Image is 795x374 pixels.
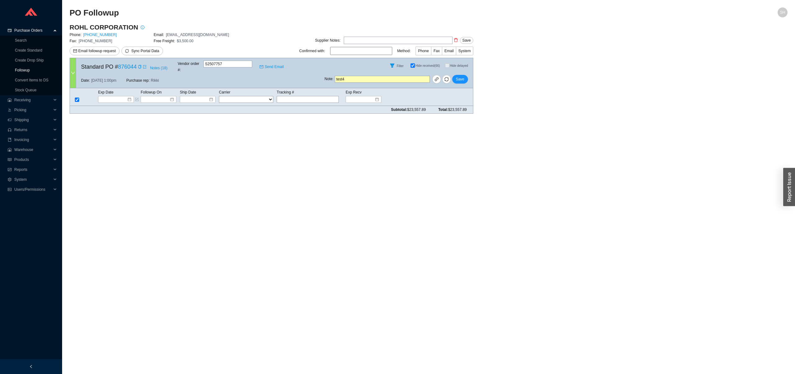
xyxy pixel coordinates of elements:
span: read [7,158,12,162]
button: Save [452,75,468,84]
span: [EMAIL_ADDRESS][DOMAIN_NAME] [166,33,229,37]
span: Fax: [70,39,77,43]
span: Hide received (66) [416,64,440,67]
span: idcard [7,188,12,191]
span: link [434,77,439,82]
a: Search [15,38,27,43]
button: info-circle [138,23,147,32]
a: Followup [15,68,30,72]
span: Total: [438,107,467,113]
span: Exp Recv [346,90,361,94]
span: $23,557.89 [448,107,467,112]
span: setting [7,178,12,181]
span: $23,557.89 [407,107,426,112]
span: filter [388,63,397,68]
span: Products [14,155,52,165]
a: 876044 [118,64,137,70]
span: copy [138,65,142,69]
button: delete [452,36,459,44]
div: Copy [138,64,142,70]
span: Standard PO # [81,62,137,71]
span: Returns [14,125,52,135]
span: credit-card [7,29,12,32]
button: syncSync Portal Data [121,47,163,55]
span: Sync Portal Data [131,49,159,53]
span: Shipping [14,115,52,125]
h3: ROHL CORPORATION [70,23,138,32]
button: Filter [387,61,397,71]
span: Users/Permissions [14,185,52,194]
a: link [432,75,441,84]
input: Hide received(66) [411,63,415,68]
span: mail [260,65,263,69]
span: [DATE] 1:00pm [91,77,116,84]
span: sync [125,49,129,53]
span: [PHONE_NUMBER] [79,39,112,43]
span: Tracking # [277,90,294,94]
span: Phone [418,49,429,53]
span: Fax [434,49,440,53]
span: Carrier [219,90,230,94]
span: left [29,365,33,368]
span: Warehouse [14,145,52,155]
button: sync [442,75,451,84]
button: mailEmail followup request [70,47,120,55]
a: Convert Items to DS [15,78,48,82]
span: System [458,49,471,53]
span: book [7,138,12,142]
span: $3,500.00 [177,39,193,43]
span: Date: [81,77,90,84]
span: Vendor order # : [178,61,202,73]
span: Free Freight: [154,39,175,43]
span: Filter [397,64,403,68]
span: Save [462,37,471,43]
span: info-circle [139,25,147,29]
span: fund [7,168,12,171]
a: export [143,64,147,70]
span: Receiving [14,95,52,105]
span: Subtotal: [391,107,426,113]
h2: PO Followup [70,7,608,18]
button: Save [460,37,473,44]
span: Followup On [141,90,161,94]
span: Ship Date [180,90,196,94]
a: Create Drop Ship [15,58,44,62]
span: Phone: [70,33,81,37]
a: Stock Queue [15,88,36,92]
span: Save [456,76,464,82]
button: Notes (18) [150,65,168,69]
a: [PHONE_NUMBER] [83,33,117,37]
span: SH [780,7,785,17]
div: Supplier Notes: [315,37,341,43]
div: Confirmed with: Method: [299,47,473,55]
span: down [71,71,75,75]
span: Email followup request [78,48,116,54]
a: Create Standard [15,48,42,52]
span: Exp Date [98,90,113,94]
span: Invoicing [14,135,52,145]
input: Hide delayed [445,63,449,68]
span: System [14,175,52,185]
span: Picking [14,105,52,115]
span: Email [444,49,454,53]
span: Hide delayed [450,64,468,67]
span: Email: [154,33,164,37]
span: customer-service [7,128,12,132]
span: Rikki [151,77,159,84]
span: delete [453,38,459,42]
span: Note : [325,76,334,83]
span: Purchase rep: [126,77,150,84]
span: Purchase Orders [14,25,52,35]
span: form [135,98,139,101]
a: mailSend Email [260,64,284,70]
span: Reports [14,165,52,175]
span: sync [443,77,451,81]
span: mail [73,49,77,53]
span: export [143,65,147,69]
span: Notes ( 18 ) [150,65,167,71]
